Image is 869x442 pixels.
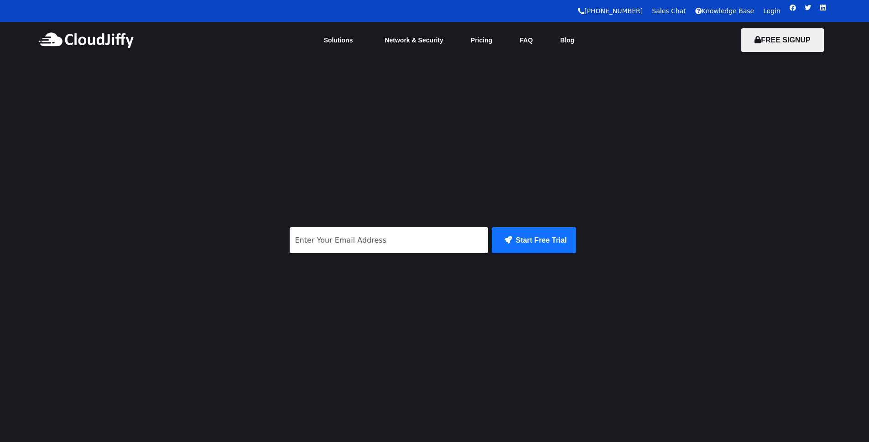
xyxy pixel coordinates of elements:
[578,7,643,15] a: [PHONE_NUMBER]
[652,7,686,15] a: Sales Chat
[310,30,371,50] a: Solutions
[741,28,823,52] button: FREE SIGNUP
[492,227,576,253] button: Start Free Trial
[506,30,546,50] a: FAQ
[290,227,489,253] input: Enter Your Email Address
[695,7,755,15] a: Knowledge Base
[741,36,823,44] a: FREE SIGNUP
[763,7,781,15] a: Login
[371,30,457,50] a: Network & Security
[546,30,588,50] a: Blog
[457,30,506,50] a: Pricing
